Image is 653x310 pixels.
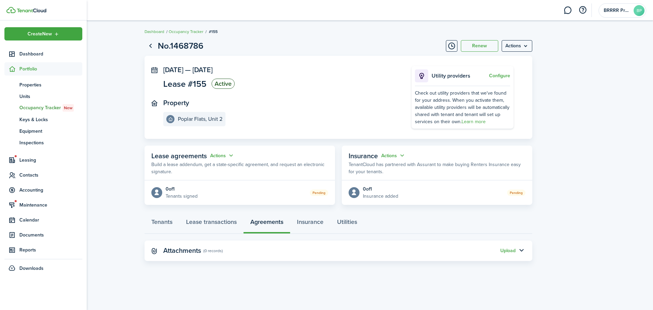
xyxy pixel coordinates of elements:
span: Keys & Locks [19,116,82,123]
img: TenantCloud [17,9,46,13]
span: Documents [19,231,82,239]
button: Open resource center [577,4,588,16]
button: Open menu [210,152,235,160]
span: Reports [19,246,82,254]
status: Pending [507,190,525,196]
span: Maintenance [19,201,82,209]
a: Insurance [290,213,330,234]
span: Equipment [19,128,82,135]
button: Renew [461,40,498,52]
a: Tenants [145,213,179,234]
a: Reports [4,243,82,257]
button: Upload [500,248,516,254]
span: Lease #155 [163,80,206,88]
e-details-info-title: Poplar Flats, Unit 2 [178,116,222,122]
span: Inspections [19,139,82,146]
img: TenantCloud [6,7,16,13]
button: Actions [210,152,235,160]
a: Occupancy Tracker [169,29,203,35]
p: Utility providers [432,72,487,80]
div: Check out utility providers that we've found for your address. When you activate them, available ... [415,89,510,125]
div: 0 of 1 [363,185,398,193]
span: New [64,105,72,111]
a: Occupancy TrackerNew [4,102,82,114]
span: — [185,65,191,75]
a: Inspections [4,137,82,148]
p: Tenants signed [166,193,198,200]
a: Go back [145,40,156,52]
span: Lease agreements [151,151,207,161]
a: Properties [4,79,82,91]
menu-btn: Actions [502,40,532,52]
span: #155 [209,29,218,35]
span: BRRRR Properties LLC [604,8,631,13]
button: Open menu [381,152,406,160]
span: Properties [19,81,82,88]
a: Messaging [561,2,574,19]
span: Calendar [19,216,82,224]
span: Portfolio [19,65,82,72]
status: Active [212,79,235,89]
panel-main-subtitle: (0 records) [203,248,223,254]
a: Dashboard [145,29,164,35]
p: Build a lease addendum, get a state-specific agreement, and request an electronic signature. [151,161,328,175]
button: Toggle accordion [516,245,527,257]
a: Lease transactions [179,213,244,234]
button: Timeline [446,40,457,52]
status: Pending [310,190,328,196]
span: Dashboard [19,50,82,58]
span: Accounting [19,186,82,194]
p: Insurance added [363,193,398,200]
span: Create New [28,32,52,36]
span: Contacts [19,172,82,179]
div: 0 of 1 [166,185,198,193]
span: [DATE] [192,65,213,75]
a: Equipment [4,125,82,137]
span: Units [19,93,82,100]
span: Leasing [19,157,82,164]
a: Units [4,91,82,102]
h1: No.1468786 [158,39,203,52]
span: [DATE] [163,65,183,75]
a: Keys & Locks [4,114,82,125]
button: Open menu [502,40,532,52]
p: TenantCloud has partnered with Assurant to make buying Renters Insurance easy for your tenants. [349,161,525,175]
a: Utilities [330,213,364,234]
avatar-text: BP [634,5,644,16]
a: Dashboard [4,47,82,61]
span: Occupancy Tracker [19,104,82,112]
a: Learn more [462,118,486,125]
panel-main-title: Property [163,99,189,107]
span: Insurance [349,151,378,161]
button: Configure [489,73,510,79]
panel-main-title: Attachments [163,247,201,255]
button: Open menu [4,27,82,40]
span: Downloads [19,265,44,272]
button: Actions [381,152,406,160]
